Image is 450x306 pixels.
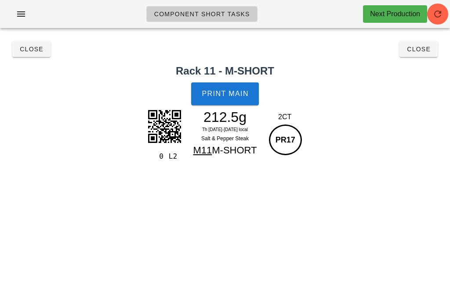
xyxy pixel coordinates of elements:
button: Print Main [191,82,259,105]
div: L2 [165,151,183,162]
span: M-SHORT [212,145,257,156]
span: M11 [193,145,212,156]
span: Print Main [201,90,249,98]
span: Close [406,46,431,53]
span: Th [DATE]-[DATE] local [202,127,248,132]
div: 2CT [267,112,303,122]
span: Component Short Tasks [154,11,250,18]
h2: Rack 11 - M-SHORT [5,63,445,79]
button: Close [12,41,51,57]
a: Component Short Tasks [146,6,258,22]
div: Salt & Pepper Steak [187,134,263,143]
button: Close [399,41,438,57]
div: 212.5g [187,110,263,124]
div: PR17 [269,125,302,155]
img: As5JHx9uzIv8uyYf8FPAkZtuUsJAsZ5sCwcZKQLGSYA8PGSUKykGEODBsnCclChjkwbJwkJAsZ5sCwcX4DKr+f0buePZYAAAA... [142,104,186,148]
div: 0 [147,151,165,162]
div: Next Production [370,9,420,19]
span: Close [19,46,44,53]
